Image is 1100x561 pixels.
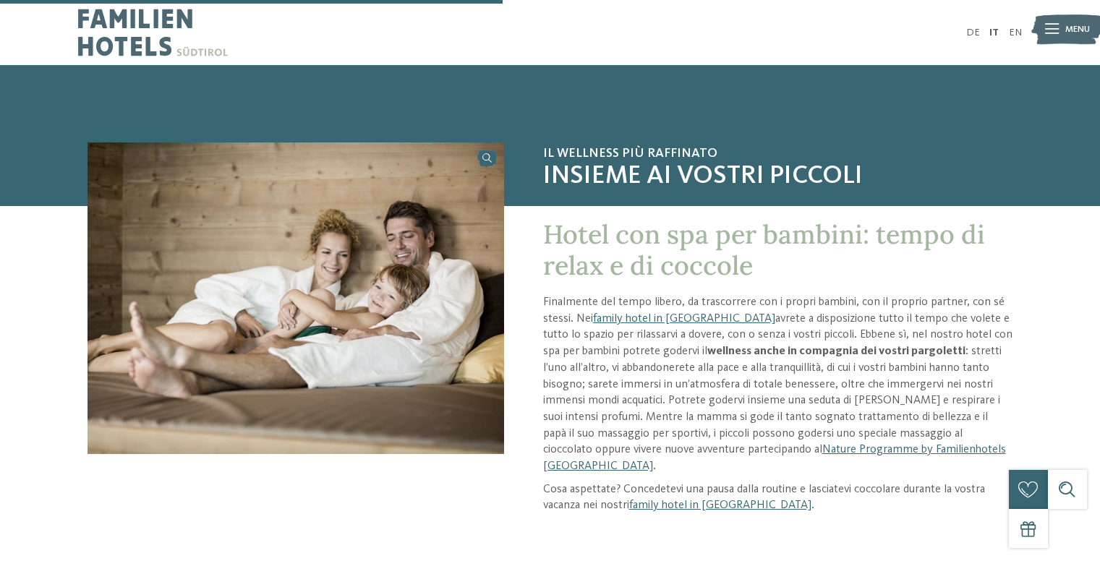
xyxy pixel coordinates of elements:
a: DE [966,27,980,38]
strong: wellness anche in compagnia dei vostri pargoletti [707,346,965,357]
span: insieme ai vostri piccoli [543,161,1012,192]
span: Menu [1065,23,1090,36]
a: family hotel in [GEOGRAPHIC_DATA] [629,500,811,511]
a: IT [989,27,999,38]
span: Hotel con spa per bambini: tempo di relax e di coccole [543,218,985,282]
span: Il wellness più raffinato [543,146,1012,162]
a: family hotel in [GEOGRAPHIC_DATA] [593,313,775,325]
p: Cosa aspettate? Concedetevi una pausa dalla routine e lasciatevi coccolare durante la vostra vaca... [543,481,1012,514]
p: Finalmente del tempo libero, da trascorrere con i propri bambini, con il proprio partner, con sé ... [543,294,1012,475]
img: Hotel con spa per bambini: è tempo di coccole! [88,142,504,454]
a: EN [1009,27,1022,38]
